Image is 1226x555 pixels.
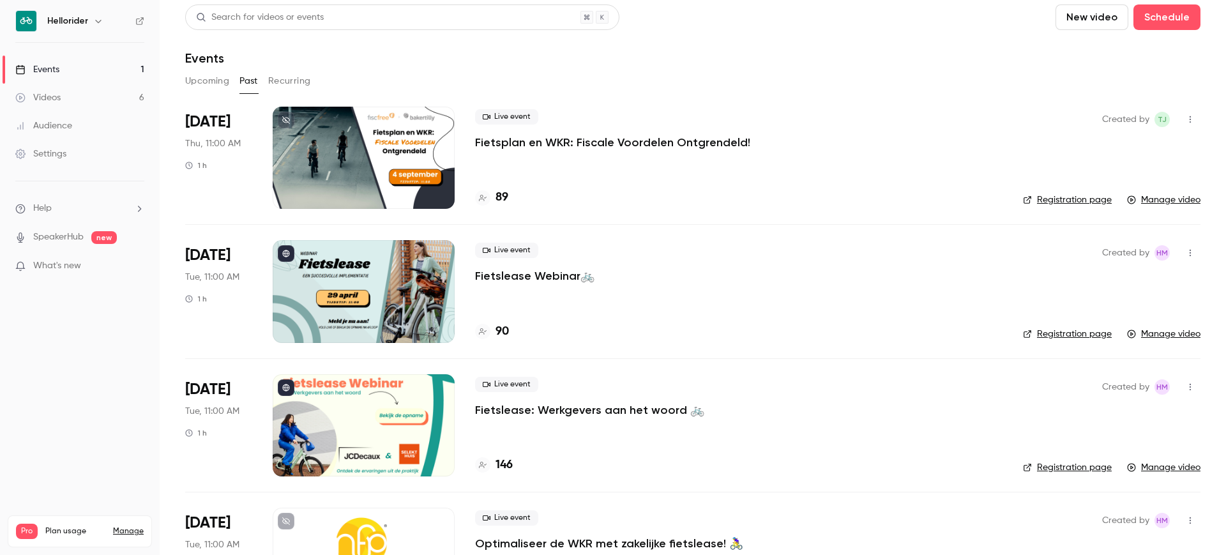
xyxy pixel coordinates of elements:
span: Thu, 11:00 AM [185,137,241,150]
span: Tue, 11:00 AM [185,271,239,284]
h1: Events [185,50,224,66]
span: Live event [475,377,538,392]
iframe: Noticeable Trigger [129,261,144,272]
div: 1 h [185,160,207,171]
a: Fietslease Webinar🚲 [475,268,594,284]
a: 146 [475,457,513,474]
a: Registration page [1023,461,1112,474]
span: HM [1156,513,1168,528]
span: Created by [1102,112,1149,127]
span: Heleen Mostert [1154,245,1170,261]
div: Sep 4 Thu, 11:00 AM (Europe/Amsterdam) [185,107,252,209]
div: 1 h [185,428,207,438]
span: Plan usage [45,526,105,536]
div: 1 h [185,294,207,304]
button: Past [239,71,258,91]
a: 89 [475,189,508,206]
li: help-dropdown-opener [15,202,144,215]
a: Registration page [1023,328,1112,340]
span: Created by [1102,379,1149,395]
span: [DATE] [185,245,231,266]
h4: 90 [496,323,509,340]
span: HM [1156,379,1168,395]
button: New video [1056,4,1128,30]
a: Manage video [1127,461,1200,474]
div: Search for videos or events [196,11,324,24]
span: Toon Jongerius [1154,112,1170,127]
span: Live event [475,109,538,125]
a: Manage video [1127,194,1200,206]
span: HM [1156,245,1168,261]
span: Created by [1102,245,1149,261]
button: Schedule [1133,4,1200,30]
span: What's new [33,259,81,273]
a: Fietslease: Werkgevers aan het woord 🚲 [475,402,704,418]
a: SpeakerHub [33,231,84,244]
span: Pro [16,524,38,539]
div: Videos [15,91,61,104]
div: Apr 29 Tue, 11:00 AM (Europe/Amsterdam) [185,240,252,342]
span: Heleen Mostert [1154,379,1170,395]
div: Settings [15,148,66,160]
span: Tue, 11:00 AM [185,538,239,551]
span: Live event [475,243,538,258]
img: Hellorider [16,11,36,31]
span: Help [33,202,52,215]
span: Created by [1102,513,1149,528]
a: 90 [475,323,509,340]
div: Events [15,63,59,76]
a: Fietsplan en WKR: Fiscale Voordelen Ontgrendeld! [475,135,750,150]
span: Live event [475,510,538,526]
div: Jan 21 Tue, 11:00 AM (Europe/Amsterdam) [185,374,252,476]
span: [DATE] [185,513,231,533]
span: TJ [1158,112,1167,127]
h4: 146 [496,457,513,474]
span: [DATE] [185,112,231,132]
h6: Hellorider [47,15,88,27]
button: Recurring [268,71,311,91]
span: new [91,231,117,244]
span: Heleen Mostert [1154,513,1170,528]
a: Registration page [1023,194,1112,206]
span: Tue, 11:00 AM [185,405,239,418]
button: Upcoming [185,71,229,91]
a: Manage video [1127,328,1200,340]
a: Manage [113,526,144,536]
span: [DATE] [185,379,231,400]
div: Audience [15,119,72,132]
a: Optimaliseer de WKR met zakelijke fietslease! 🚴‍♀️ [475,536,743,551]
h4: 89 [496,189,508,206]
